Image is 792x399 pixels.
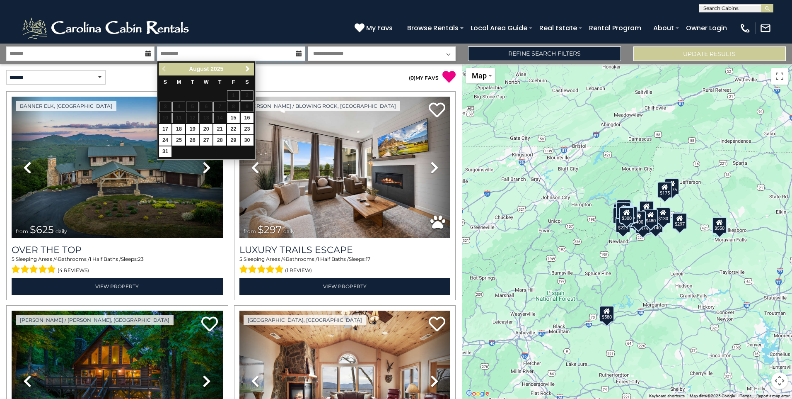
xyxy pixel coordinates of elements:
a: 17 [159,124,172,134]
span: Wednesday [204,79,209,85]
button: Update Results [633,46,786,61]
span: $625 [30,224,54,236]
a: My Favs [355,23,395,34]
span: 5 [239,256,242,262]
a: Open this area in Google Maps (opens a new window) [464,388,491,399]
div: $125 [616,199,631,216]
span: Monday [177,79,181,85]
span: 23 [138,256,144,262]
span: 4 [283,256,286,262]
a: 28 [213,135,226,146]
a: 21 [213,124,226,134]
div: $300 [619,207,634,224]
span: Map data ©2025 Google [690,394,735,398]
a: [GEOGRAPHIC_DATA], [GEOGRAPHIC_DATA] [244,315,366,325]
button: Toggle fullscreen view [771,68,788,85]
a: Luxury Trails Escape [239,244,451,255]
div: Sleeping Areas / Bathrooms / Sleeps: [12,255,223,275]
a: 19 [186,124,199,134]
span: Friday [232,79,235,85]
a: Browse Rentals [403,21,463,35]
span: August [189,66,209,72]
img: White-1-2.png [21,16,193,41]
a: Add to favorites [429,102,445,119]
div: $425 [616,202,631,219]
span: daily [283,228,295,234]
div: $400 [630,211,645,227]
span: 5 [12,256,14,262]
span: Next [244,66,251,72]
span: Tuesday [191,79,194,85]
a: Report a map error [756,394,790,398]
a: Add to favorites [201,316,218,333]
span: My Favs [366,23,393,33]
button: Change map style [466,68,495,83]
span: from [16,228,28,234]
span: Sunday [164,79,167,85]
span: (1 review) [285,265,312,276]
span: Saturday [245,79,249,85]
span: (4 reviews) [58,265,89,276]
a: View Property [12,278,223,295]
div: $230 [613,207,628,224]
img: Google [464,388,491,399]
a: 23 [241,124,254,134]
a: [PERSON_NAME] / Blowing Rock, [GEOGRAPHIC_DATA] [244,101,400,111]
a: Over The Top [12,244,223,255]
a: Real Estate [535,21,581,35]
a: 20 [200,124,212,134]
a: Banner Elk, [GEOGRAPHIC_DATA] [16,101,116,111]
span: Thursday [218,79,222,85]
a: View Property [239,278,451,295]
span: from [244,228,256,234]
img: phone-regular-white.png [739,22,751,34]
a: 29 [227,135,240,146]
span: 17 [366,256,370,262]
span: daily [56,228,67,234]
a: 30 [241,135,254,146]
a: Refine Search Filters [468,46,621,61]
button: Keyboard shortcuts [649,393,685,399]
span: Map [472,71,487,80]
span: 1 Half Baths / [317,256,349,262]
button: Map camera controls [771,372,788,389]
a: 15 [227,113,240,123]
img: mail-regular-white.png [760,22,771,34]
div: $140 [648,217,663,233]
div: $550 [712,217,727,234]
div: $130 [656,207,671,224]
span: 2025 [210,66,223,72]
a: 31 [159,146,172,157]
a: Terms [740,394,751,398]
a: Add to favorites [429,316,445,333]
a: [PERSON_NAME] / [PERSON_NAME], [GEOGRAPHIC_DATA] [16,315,174,325]
img: thumbnail_168695581.jpeg [239,97,451,238]
div: Sleeping Areas / Bathrooms / Sleeps: [239,255,451,275]
div: $349 [639,201,654,217]
a: 25 [172,135,185,146]
a: Owner Login [682,21,731,35]
a: 26 [186,135,199,146]
span: 1 Half Baths / [89,256,121,262]
div: $175 [657,182,672,198]
a: 24 [159,135,172,146]
div: $480 [643,209,658,226]
a: 22 [227,124,240,134]
a: Next [243,64,253,74]
div: $225 [616,217,630,233]
div: $175 [664,178,679,195]
a: (0)MY FAVS [409,75,439,81]
a: 18 [172,124,185,134]
a: Local Area Guide [466,21,531,35]
a: About [649,21,678,35]
div: $625 [623,206,637,223]
span: ( ) [409,75,415,81]
a: Rental Program [585,21,645,35]
img: thumbnail_167153549.jpeg [12,97,223,238]
span: 0 [410,75,414,81]
div: $580 [599,306,614,322]
span: 4 [55,256,58,262]
span: $297 [258,224,282,236]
